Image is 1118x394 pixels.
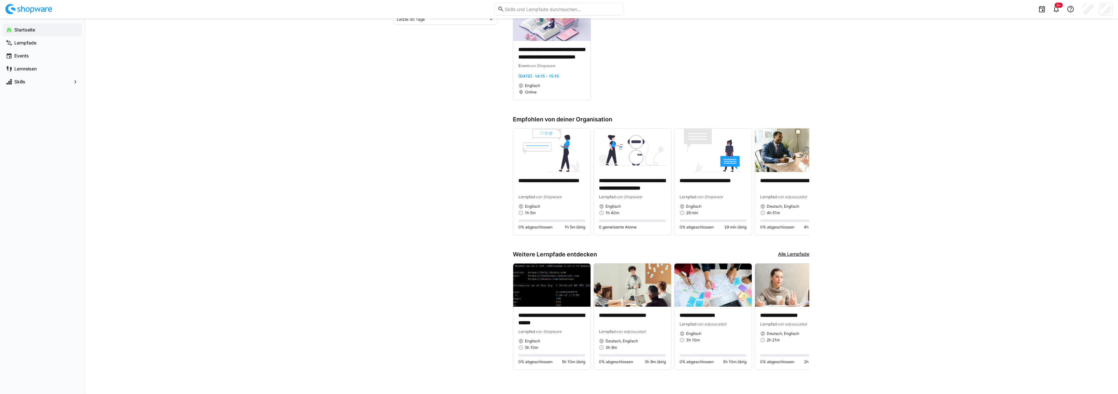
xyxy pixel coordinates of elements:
[518,329,535,334] span: Lernpfad
[525,345,538,350] span: 5h 10m
[686,204,701,209] span: Englisch
[518,63,529,68] span: Event
[594,129,671,172] img: image
[680,322,696,326] span: Lernpfad
[605,204,621,209] span: Englisch
[605,339,638,344] span: Deutsch, Englisch
[599,225,637,230] span: 0 gemeisterte Atome
[525,210,536,215] span: 1h 5m
[565,225,585,230] span: 1h 5m übrig
[518,74,559,79] span: [DATE] · 14:15 - 15:15
[525,204,540,209] span: Englisch
[755,264,832,307] img: image
[767,210,780,215] span: 4h 51m
[767,204,799,209] span: Deutsch, Englisch
[804,225,827,230] span: 4h 51m übrig
[535,194,562,199] span: von Shopware
[605,210,619,215] span: 1h 40m
[674,129,752,172] img: image
[696,194,723,199] span: von Shopware
[562,359,585,364] span: 5h 10m übrig
[686,338,700,343] span: 3h 10m
[760,225,794,230] span: 0% abgeschlossen
[680,359,714,364] span: 0% abgeschlossen
[594,264,671,307] img: image
[760,194,777,199] span: Lernpfad
[513,264,591,307] img: image
[518,194,535,199] span: Lernpfad
[644,359,666,364] span: 3h 9m übrig
[525,90,537,95] span: Online
[755,129,832,172] img: image
[529,63,555,68] span: von Shopware
[518,359,552,364] span: 0% abgeschlossen
[804,359,827,364] span: 2h 21m übrig
[397,17,425,22] span: Letzte 30 Tage
[616,329,645,334] span: von edyoucated
[777,322,807,326] span: von edyoucated
[518,225,552,230] span: 0% abgeschlossen
[599,359,633,364] span: 0% abgeschlossen
[767,338,780,343] span: 2h 21m
[767,331,799,336] span: Deutsch, Englisch
[599,329,616,334] span: Lernpfad
[525,83,540,88] span: Englisch
[686,331,701,336] span: Englisch
[504,6,620,12] input: Skills und Lernpfade durchsuchen…
[777,194,807,199] span: von edyoucated
[525,339,540,344] span: Englisch
[1057,3,1061,7] span: 9+
[778,251,809,258] a: Alle Lernpfade
[680,225,714,230] span: 0% abgeschlossen
[724,225,747,230] span: 29 min übrig
[513,129,591,172] img: image
[599,194,616,199] span: Lernpfad
[723,359,747,364] span: 3h 10m übrig
[760,359,794,364] span: 0% abgeschlossen
[605,345,617,350] span: 3h 9m
[674,264,752,307] img: image
[696,322,726,326] span: von edyoucated
[513,251,597,258] h3: Weitere Lernpfade entdecken
[680,194,696,199] span: Lernpfad
[535,329,562,334] span: von Shopware
[686,210,698,215] span: 29 min
[760,322,777,326] span: Lernpfad
[616,194,642,199] span: von Shopware
[513,116,809,123] h3: Empfohlen von deiner Organisation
